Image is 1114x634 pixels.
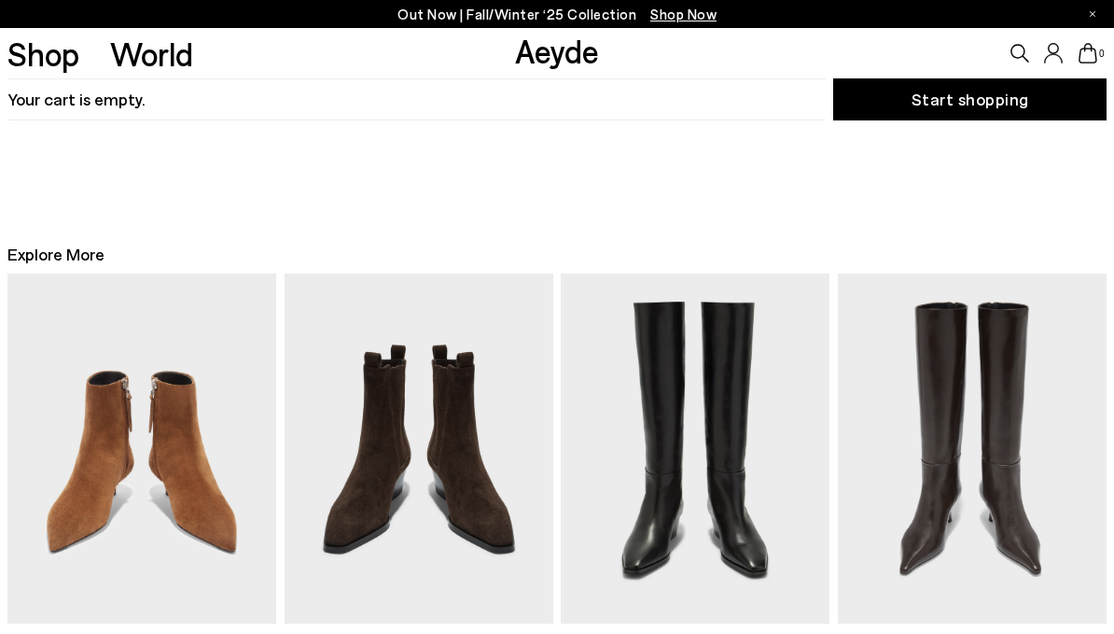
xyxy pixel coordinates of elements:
img: Descriptive text [838,274,1107,623]
img: Descriptive text [561,274,829,623]
a: World [110,37,193,70]
a: 0 [1079,43,1097,63]
a: Aeyde [515,31,599,70]
span: 0 [1097,49,1107,59]
h3: Your cart is empty. [7,78,826,120]
a: Start shopping [833,78,1106,120]
img: Descriptive text [7,274,276,623]
p: Out Now | Fall/Winter ‘25 Collection [397,3,717,26]
a: Shop [7,37,79,70]
img: Descriptive text [285,274,553,623]
span: Navigate to /collections/new-in [650,6,717,22]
